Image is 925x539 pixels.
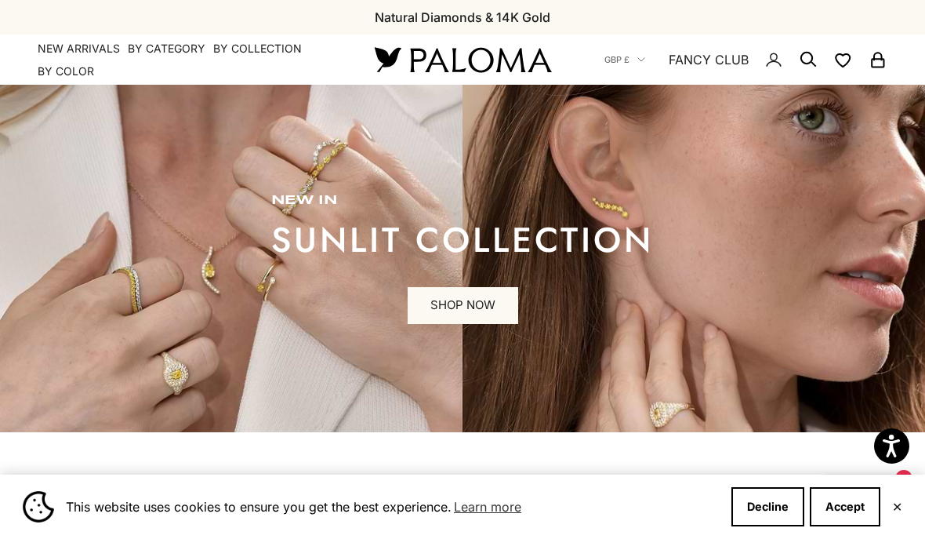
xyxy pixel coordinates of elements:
span: GBP £ [604,53,629,67]
summary: By Collection [213,41,302,56]
a: SHOP NOW [408,287,518,325]
img: Cookie banner [23,491,54,523]
summary: By Category [128,41,205,56]
nav: Primary navigation [38,41,337,79]
button: GBP £ [604,53,645,67]
button: Accept [810,487,880,526]
p: Natural Diamonds & 14K Gold [375,7,550,27]
summary: By Color [38,64,94,79]
button: Close [892,502,902,512]
p: new in [271,193,654,209]
nav: Secondary navigation [604,35,887,85]
button: Decline [731,487,804,526]
span: This website uses cookies to ensure you get the best experience. [66,495,719,519]
p: sunlit collection [271,224,654,256]
a: NEW ARRIVALS [38,41,120,56]
a: FANCY CLUB [669,49,749,70]
a: Learn more [452,495,524,519]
